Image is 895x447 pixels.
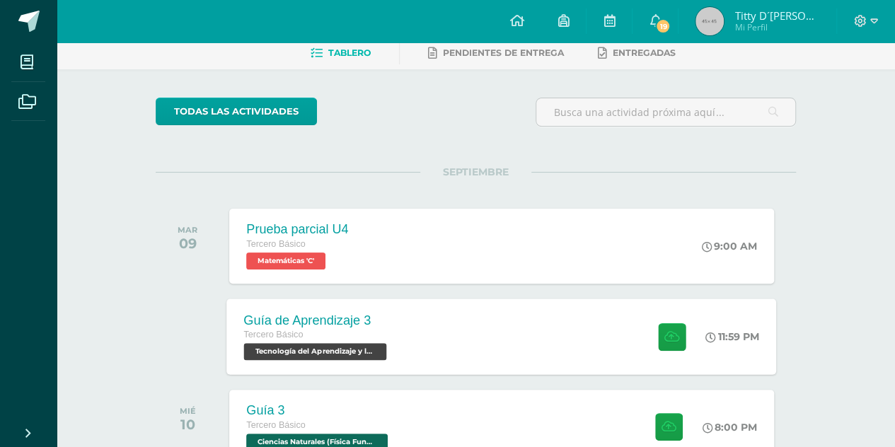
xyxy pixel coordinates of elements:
span: Pendientes de entrega [443,47,564,58]
a: todas las Actividades [156,98,317,125]
div: MIÉ [180,406,196,416]
a: Tablero [311,42,371,64]
span: SEPTIEMBRE [420,166,531,178]
span: Titty D´[PERSON_NAME] [734,8,819,23]
div: 10 [180,416,196,433]
div: 9:00 AM [702,240,757,252]
div: 09 [178,235,197,252]
div: 8:00 PM [703,421,757,434]
span: Matemáticas 'C' [246,252,325,269]
a: Entregadas [598,42,676,64]
span: Entregadas [613,47,676,58]
div: Guía 3 [246,403,391,418]
div: Guía de Aprendizaje 3 [244,313,391,327]
span: Tablero [328,47,371,58]
div: MAR [178,225,197,235]
input: Busca una actividad próxima aquí... [536,98,795,126]
span: 19 [655,18,671,34]
span: Tercero Básico [246,239,305,249]
a: Pendientes de entrega [428,42,564,64]
div: Prueba parcial U4 [246,222,348,237]
span: Tecnología del Aprendizaje y la Comunicación (TIC) 'C' [244,343,387,360]
img: 45x45 [695,7,724,35]
div: 11:59 PM [706,330,760,343]
span: Tercero Básico [244,330,304,339]
span: Mi Perfil [734,21,819,33]
span: Tercero Básico [246,420,305,430]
